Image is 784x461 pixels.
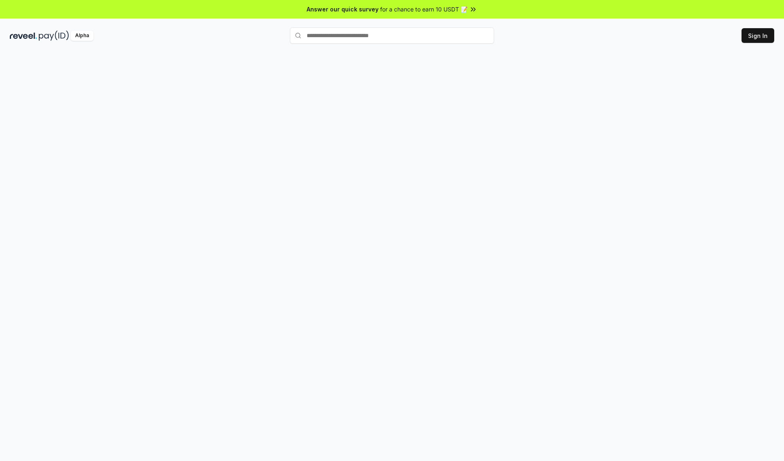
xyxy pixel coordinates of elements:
span: for a chance to earn 10 USDT 📝 [380,5,468,13]
button: Sign In [742,28,774,43]
img: pay_id [39,31,69,41]
span: Answer our quick survey [307,5,379,13]
div: Alpha [71,31,94,41]
img: reveel_dark [10,31,37,41]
